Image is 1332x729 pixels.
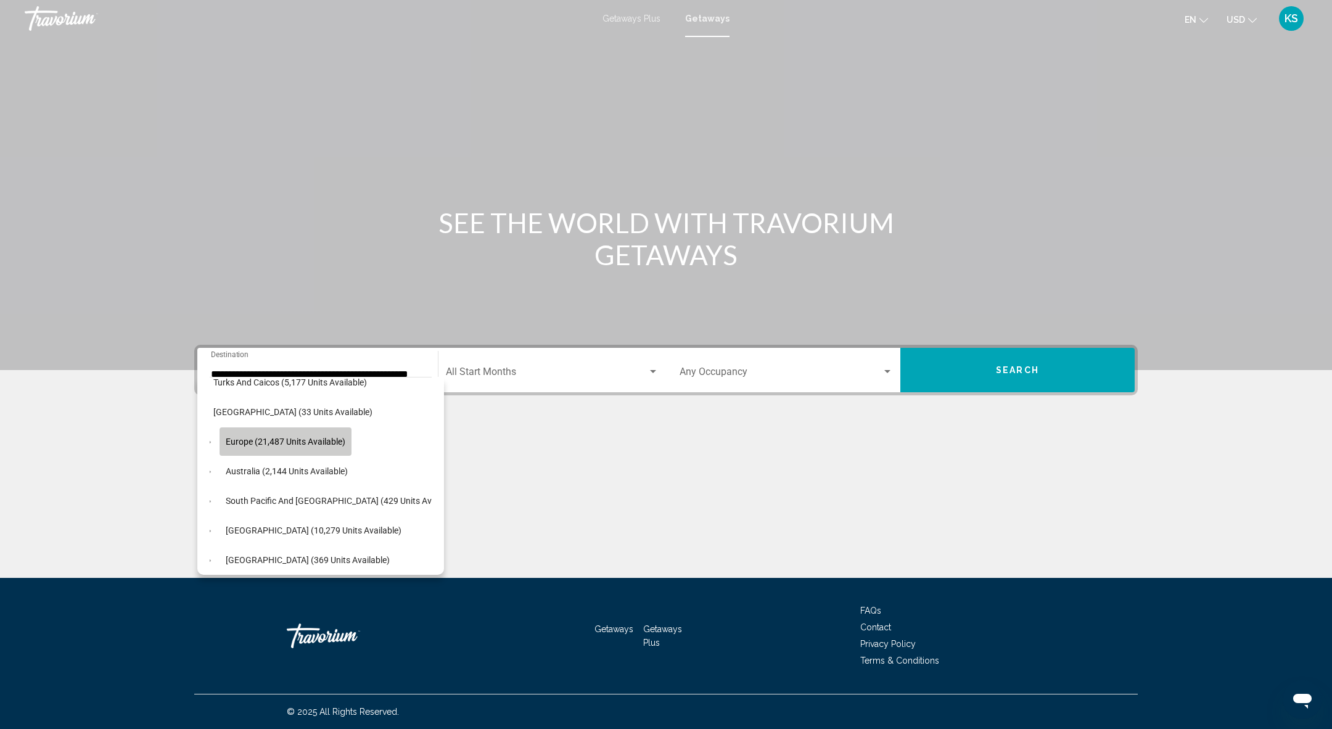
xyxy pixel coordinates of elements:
[860,606,881,616] a: FAQs
[1185,15,1196,25] span: en
[287,617,410,654] a: Travorium
[1275,6,1307,31] button: User Menu
[220,487,466,515] button: South Pacific and [GEOGRAPHIC_DATA] (429 units available)
[213,377,367,387] span: Turks and Caicos (5,177 units available)
[594,624,633,634] a: Getaways
[1285,12,1298,25] span: KS
[213,407,372,417] span: [GEOGRAPHIC_DATA] (33 units available)
[226,437,345,447] span: Europe (21,487 units available)
[1227,15,1245,25] span: USD
[435,207,897,271] h1: SEE THE WORLD WITH TRAVORIUM GETAWAYS
[226,555,390,565] span: [GEOGRAPHIC_DATA] (369 units available)
[197,348,1135,392] div: Search widget
[996,366,1039,376] span: Search
[643,624,682,648] a: Getaways Plus
[860,639,916,649] a: Privacy Policy
[900,348,1135,392] button: Search
[287,707,399,717] span: © 2025 All Rights Reserved.
[1185,10,1208,28] button: Change language
[220,516,408,545] button: [GEOGRAPHIC_DATA] (10,279 units available)
[1283,680,1322,719] iframe: Кнопка запуска окна обмена сообщениями
[1227,10,1257,28] button: Change currency
[207,398,379,426] button: [GEOGRAPHIC_DATA] (33 units available)
[220,457,354,485] button: Australia (2,144 units available)
[220,427,351,456] button: Europe (21,487 units available)
[860,656,939,665] a: Terms & Conditions
[685,14,730,23] a: Getaways
[226,496,459,506] span: South Pacific and [GEOGRAPHIC_DATA] (429 units available)
[220,546,396,574] button: [GEOGRAPHIC_DATA] (369 units available)
[207,368,373,397] button: Turks and Caicos (5,177 units available)
[226,525,401,535] span: [GEOGRAPHIC_DATA] (10,279 units available)
[860,622,891,632] a: Contact
[602,14,660,23] a: Getaways Plus
[25,6,590,31] a: Travorium
[226,466,348,476] span: Australia (2,144 units available)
